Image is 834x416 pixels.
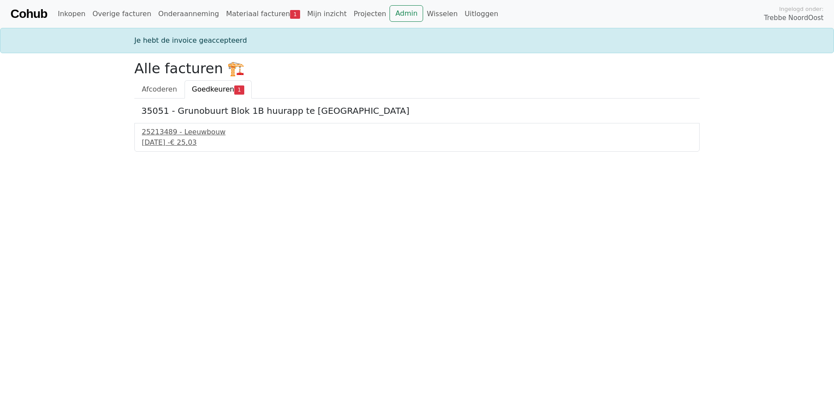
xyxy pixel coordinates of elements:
a: Goedkeuren1 [185,80,252,99]
div: [DATE] - [142,137,692,148]
h5: 35051 - Grunobuurt Blok 1B huurapp te [GEOGRAPHIC_DATA] [141,106,693,116]
a: Inkopen [54,5,89,23]
a: Wisselen [423,5,461,23]
span: 1 [290,10,300,19]
a: 25213489 - Leeuwbouw[DATE] -€ 25,03 [142,127,692,148]
div: Je hebt de invoice geaccepteerd [129,35,705,46]
a: Onderaanneming [155,5,222,23]
a: Overige facturen [89,5,155,23]
h2: Alle facturen 🏗️ [134,60,700,77]
span: Trebbe NoordOost [764,13,824,23]
div: 25213489 - Leeuwbouw [142,127,692,137]
span: Ingelogd onder: [779,5,824,13]
a: Uitloggen [461,5,502,23]
a: Cohub [10,3,47,24]
a: Mijn inzicht [304,5,350,23]
a: Admin [390,5,423,22]
a: Materiaal facturen1 [222,5,304,23]
span: € 25,03 [170,138,197,147]
a: Projecten [350,5,390,23]
span: Goedkeuren [192,85,234,93]
span: Afcoderen [142,85,177,93]
a: Afcoderen [134,80,185,99]
span: 1 [234,85,244,94]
